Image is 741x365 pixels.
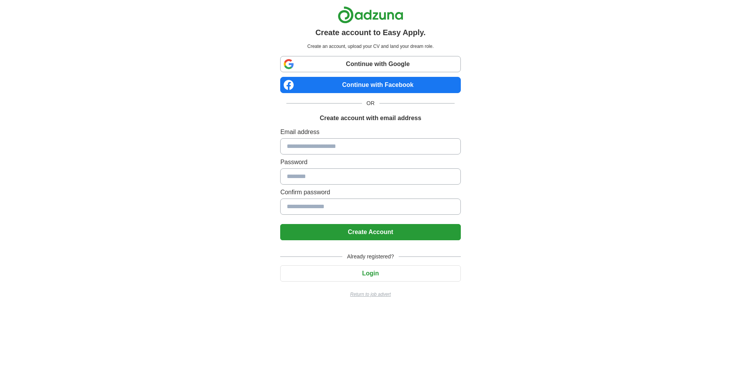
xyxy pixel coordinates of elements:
[282,43,459,50] p: Create an account, upload your CV and land your dream role.
[280,291,460,298] a: Return to job advert
[280,77,460,93] a: Continue with Facebook
[280,224,460,240] button: Create Account
[338,6,403,24] img: Adzuna logo
[362,99,379,107] span: OR
[280,56,460,72] a: Continue with Google
[280,158,460,167] label: Password
[280,127,460,137] label: Email address
[320,114,421,123] h1: Create account with email address
[280,270,460,277] a: Login
[280,265,460,282] button: Login
[315,27,426,38] h1: Create account to Easy Apply.
[342,253,398,261] span: Already registered?
[280,188,460,197] label: Confirm password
